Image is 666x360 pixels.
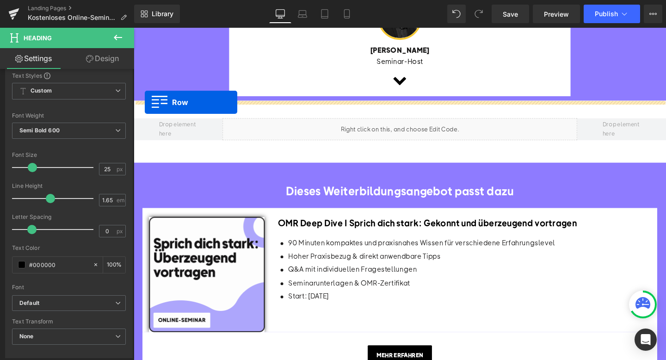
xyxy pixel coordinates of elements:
a: Mehr erfahren [246,334,314,355]
div: Open Intercom Messenger [635,329,657,351]
p: Seminar-Host [143,30,417,42]
div: Line Height [12,183,126,189]
div: Text Transform [12,318,126,325]
p: Q&A mit individuellen Fragestellungen [163,248,443,260]
span: Save [503,9,518,19]
p: Hoher Praxisbezug & direkt anwendbare Tipps [163,234,443,246]
a: Design [69,48,136,69]
div: Text Styles [12,72,126,79]
span: Dieses Weiterbildungsangebot passt dazu [160,164,400,179]
span: px [117,228,124,234]
span: Publish [595,10,618,18]
a: Preview [533,5,580,23]
div: 90 Minuten kompaktes und praxisnahes Wissen für verschiedene Erfahrungslevel [160,220,443,232]
a: New Library [134,5,180,23]
span: Heading [24,34,52,42]
div: Letter Spacing [12,214,126,220]
span: OMR Deep Dive I Sprich dich stark: Gekonnt und überzeugend vortragen [152,199,466,211]
div: Font [12,284,126,291]
button: Undo [447,5,466,23]
span: Kostenloses Online-Seminar | Verkaufspsychologie [28,14,117,21]
b: None [19,333,34,340]
p: Start: [DATE] [163,276,443,288]
span: Library [152,10,173,18]
b: Semi Bold 600 [19,127,60,134]
i: Default [19,299,39,307]
span: Mehr erfahren [255,341,304,348]
a: Tablet [314,5,336,23]
div: Font Weight [12,112,126,119]
a: Mobile [336,5,358,23]
b: Custom [31,87,52,95]
a: Landing Pages [28,5,134,12]
span: Preview [544,9,569,19]
button: Publish [584,5,640,23]
input: Color [29,260,88,270]
button: More [644,5,662,23]
div: Text Color [12,245,126,251]
span: em [117,197,124,203]
p: Seminarunterlagen & OMR-Zertifikat [163,262,443,274]
div: % [103,257,125,273]
a: Laptop [291,5,314,23]
div: Font Size [12,152,126,158]
span: px [117,166,124,172]
a: Desktop [269,5,291,23]
button: Redo [469,5,488,23]
b: [PERSON_NAME] [248,19,311,28]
